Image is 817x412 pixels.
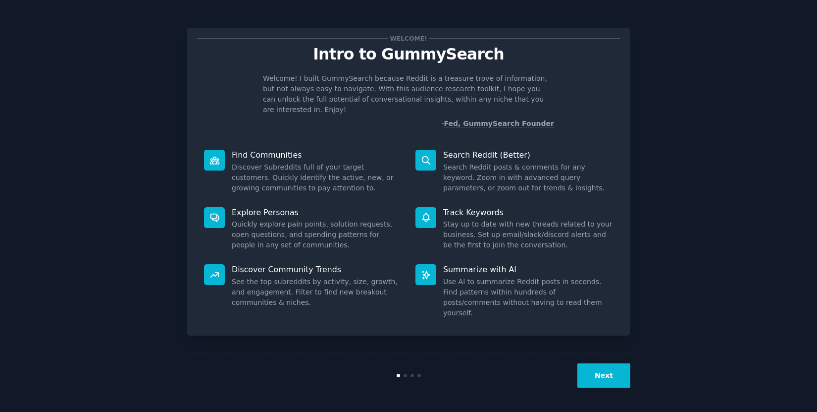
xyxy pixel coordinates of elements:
p: Summarize with AI [443,264,613,275]
p: Discover Community Trends [232,264,402,275]
dd: Search Reddit posts & comments for any keyword. Zoom in with advanced query parameters, or zoom o... [443,162,613,193]
dd: Quickly explore pain points, solution requests, open questions, and spending patterns for people ... [232,219,402,250]
a: Fed, GummySearch Founder [444,119,554,128]
p: Find Communities [232,150,402,160]
dd: See the top subreddits by activity, size, growth, and engagement. Filter to find new breakout com... [232,277,402,308]
dd: Discover Subreddits full of your target customers. Quickly identify the active, new, or growing c... [232,162,402,193]
dd: Stay up to date with new threads related to your business. Set up email/slack/discord alerts and ... [443,219,613,250]
p: Welcome! I built GummySearch because Reddit is a treasure trove of information, but not always ea... [263,73,554,115]
p: Explore Personas [232,207,402,218]
p: Intro to GummySearch [197,46,620,63]
dd: Use AI to summarize Reddit posts in seconds. Find patterns within hundreds of posts/comments with... [443,277,613,318]
p: Track Keywords [443,207,613,218]
p: Search Reddit (Better) [443,150,613,160]
span: Welcome! [388,33,429,44]
button: Next [577,363,630,388]
div: - [441,118,554,129]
